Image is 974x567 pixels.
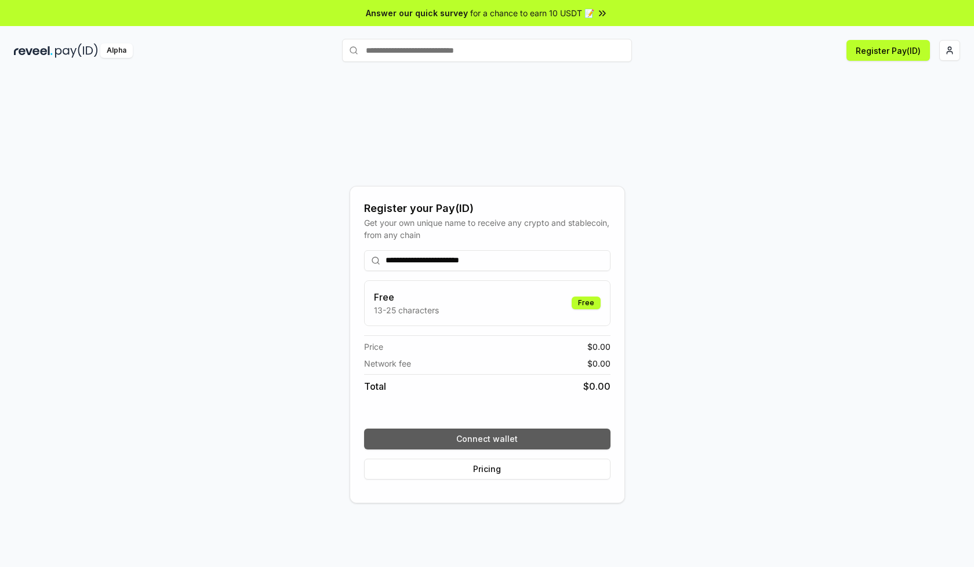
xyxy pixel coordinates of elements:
img: reveel_dark [14,43,53,58]
span: $ 0.00 [587,357,610,370]
span: Network fee [364,357,411,370]
span: Price [364,341,383,353]
span: for a chance to earn 10 USDT 📝 [470,7,594,19]
span: Total [364,379,386,393]
div: Get your own unique name to receive any crypto and stablecoin, from any chain [364,217,610,241]
img: pay_id [55,43,98,58]
span: $ 0.00 [583,379,610,393]
div: Register your Pay(ID) [364,200,610,217]
p: 13-25 characters [374,304,439,316]
span: $ 0.00 [587,341,610,353]
button: Register Pay(ID) [846,40,930,61]
button: Pricing [364,459,610,480]
div: Free [572,297,601,309]
button: Connect wallet [364,429,610,449]
span: Answer our quick survey [366,7,468,19]
div: Alpha [100,43,133,58]
h3: Free [374,290,439,304]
